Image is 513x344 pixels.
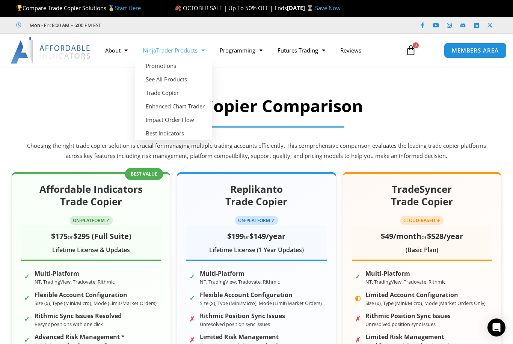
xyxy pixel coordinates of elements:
[394,39,427,61] a: 0
[26,95,487,117] h2: Trade Copier Comparison
[413,42,419,48] span: 0
[200,270,280,277] strong: Multi-Platform
[487,318,505,336] div: Open Intercom Messenger
[355,270,362,277] span: ✓
[135,126,212,140] a: Best Indicators
[28,21,101,30] span: Mon - Fri: 8:00 AM – 6:00 PM EST
[186,229,326,243] div: or
[135,42,212,59] a: NinjaTrader Products
[200,312,285,320] strong: Rithmic Position Sync Issues
[11,37,91,64] img: LogoAI | Affordable Indicators – NinjaTrader
[26,141,487,162] p: Choosing the right trade copier solution is crucial for managing multiple trading accounts effici...
[315,4,341,12] a: Save Now
[365,333,453,341] strong: Limited Risk Management
[112,21,224,29] iframe: Customer reviews powered by Trustpilot
[200,321,270,327] small: Unresolved position sync issues
[17,5,22,11] img: 🏆
[135,59,212,72] a: Promotions
[135,72,212,86] a: See All Products
[227,231,244,241] span: $199
[115,4,141,12] a: Start Here
[365,312,451,320] strong: Rithmic Position Sync Issues
[189,270,196,277] span: ✓
[35,321,103,327] small: Resync positions with one click
[444,43,507,58] a: MEMBERS AREA
[212,42,270,59] a: Programming
[365,321,436,327] small: Unresolved position sync issues
[381,231,421,241] span: $49/month
[73,231,131,241] span: $295 (Full Suite)
[189,292,196,299] span: ✓
[135,113,212,126] a: Impact Order Flow
[235,216,278,225] span: ON-PLATFORM ✓
[200,300,322,306] small: Size (x), Type (Mini/Micro), Mode (Limit/Market Orders)
[21,183,161,209] h2: Affordable Indicators Trade Copier
[24,270,31,277] span: ✓
[200,333,288,341] strong: Limited Risk Management
[70,216,113,225] span: ON-PLATFORM ✓
[135,99,212,113] a: Enhanced Chart Trader
[352,183,492,209] h2: TradeSyncer Trade Copier
[35,312,122,320] strong: Rithmic Sync Issues Resolved
[189,313,196,320] span: ✗
[135,86,212,99] a: Trade Copier
[200,278,280,285] small: NT, TradingView, Tradovate, Rithmic
[186,183,326,209] h2: Replikanto Trade Copier
[16,4,141,12] span: Compare Trade Copier Solutions 🥇
[98,42,135,59] a: About
[24,313,31,320] span: ✓
[333,42,369,59] a: Reviews
[287,4,315,12] strong: [DATE] ⌛
[35,291,157,299] strong: Flexible Account Configuration
[21,245,161,256] div: Lifetime License & Updates
[135,59,212,140] ul: NinjaTrader Products
[174,4,287,12] span: 🍂 OCTOBER SALE | Up To 50% OFF | Ends
[98,42,400,59] nav: Menu
[355,292,362,299] span: ◐
[365,300,486,306] small: Size (x), Type (Mini/Micro), Mode (Market Orders Only)
[24,334,31,341] span: ✓
[452,48,499,53] span: MEMBERS AREA
[365,291,486,299] strong: Limited Account Configuration
[270,42,333,59] a: Futures Trading
[189,334,196,341] span: ✗
[355,334,362,341] span: ✗
[427,231,463,241] span: $528/year
[35,333,140,341] strong: Advanced Risk Management *
[21,229,161,243] div: or
[35,300,157,306] small: Size (x), Type (Mini/Micro), Mode (Limit/Market Orders)
[200,291,322,299] strong: Flexible Account Configuration
[24,292,31,299] span: ✓
[355,313,362,320] span: ✗
[352,229,492,243] div: or
[249,231,285,241] span: $149/year
[365,278,445,285] small: NT, TradingView, Tradovate, Rithmic
[352,245,492,256] div: (Basic Plan)
[365,270,445,277] strong: Multi-Platform
[35,270,115,277] strong: Multi-Platform
[51,231,68,241] span: $175
[186,245,326,256] div: Lifetime License (1 Year Updates)
[35,278,115,285] small: NT, TradingView, Tradovate, Rithmic
[400,216,444,225] span: CLOUD-BASED ⚠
